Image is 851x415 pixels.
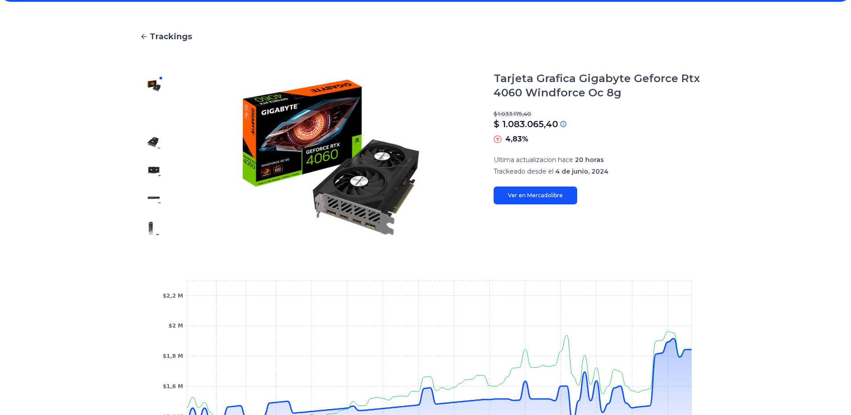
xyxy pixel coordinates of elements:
img: Tarjeta Grafica Gigabyte Geforce Rtx 4060 Windforce Oc 8g [147,164,161,178]
span: Ultima actualizacion hace [494,156,573,164]
a: Ver en Mercadolibre [494,187,577,204]
a: Trackings [140,30,712,43]
tspan: $2 M [168,323,183,329]
tspan: $1,6 M [163,383,183,390]
p: $ 1.033.175,40 [494,111,712,118]
img: Tarjeta Grafica Gigabyte Geforce Rtx 4060 Windforce Oc 8g [186,71,476,243]
img: Tarjeta Grafica Gigabyte Geforce Rtx 4060 Windforce Oc 8g [147,136,161,150]
tspan: $1,8 M [163,353,183,359]
tspan: $2,2 M [163,293,183,299]
img: Tarjeta Grafica Gigabyte Geforce Rtx 4060 Windforce Oc 8g [147,193,161,207]
img: Tarjeta Grafica Gigabyte Geforce Rtx 4060 Windforce Oc 8g [147,79,161,93]
span: 20 horas [575,156,604,164]
img: Tarjeta Grafica Gigabyte Geforce Rtx 4060 Windforce Oc 8g [147,221,161,236]
h1: Tarjeta Grafica Gigabyte Geforce Rtx 4060 Windforce Oc 8g [494,71,712,100]
img: Tarjeta Grafica Gigabyte Geforce Rtx 4060 Windforce Oc 8g [147,107,161,121]
span: 4 de junio, 2024 [555,167,608,175]
span: Trackeado desde el [494,167,553,175]
p: 4,83% [505,134,528,145]
p: $ 1.083.065,40 [494,118,558,130]
span: Trackings [150,30,192,43]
